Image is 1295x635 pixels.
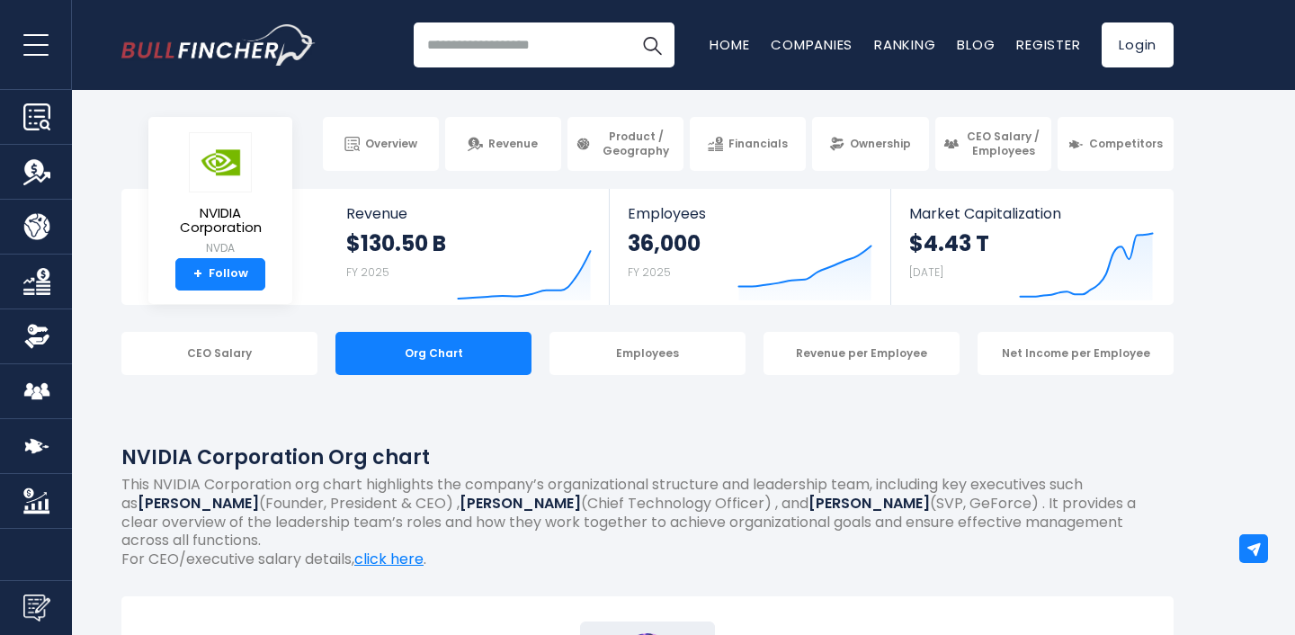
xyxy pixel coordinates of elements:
img: Ownership [23,323,50,350]
a: +Follow [175,258,265,291]
a: Revenue $130.50 B FY 2025 [328,189,610,305]
a: Ranking [874,35,935,54]
div: Revenue per Employee [764,332,960,375]
span: CEO Salary / Employees [964,130,1043,157]
a: Market Capitalization $4.43 T [DATE] [891,189,1172,305]
span: Employees [628,205,871,222]
small: FY 2025 [628,264,671,280]
span: Market Capitalization [909,205,1154,222]
a: Go to homepage [121,24,315,66]
span: NVIDIA Corporation [163,206,278,236]
b: [PERSON_NAME] [138,493,259,514]
span: Overview [365,137,417,151]
img: Bullfincher logo [121,24,316,66]
span: Financials [728,137,788,151]
div: Org Chart [335,332,531,375]
p: For CEO/executive salary details, . [121,550,1174,569]
a: Overview [323,117,439,171]
a: Financials [690,117,806,171]
span: Competitors [1089,137,1163,151]
a: Companies [771,35,853,54]
a: Employees 36,000 FY 2025 [610,189,889,305]
b: [PERSON_NAME] [460,493,581,514]
a: Competitors [1058,117,1174,171]
a: Revenue [445,117,561,171]
span: Ownership [850,137,911,151]
span: Product / Geography [596,130,675,157]
h1: NVIDIA Corporation Org chart [121,443,1174,472]
strong: $130.50 B [346,229,446,257]
strong: $4.43 T [909,229,989,257]
a: Product / Geography [567,117,683,171]
div: CEO Salary [121,332,317,375]
button: Search [630,22,674,67]
a: NVIDIA Corporation NVDA [162,131,279,258]
a: click here [354,549,424,569]
small: NVDA [163,240,278,256]
small: FY 2025 [346,264,389,280]
div: Net Income per Employee [978,332,1174,375]
small: [DATE] [909,264,943,280]
b: [PERSON_NAME] [808,493,930,514]
p: This NVIDIA Corporation org chart highlights the company’s organizational structure and leadershi... [121,476,1174,550]
a: Ownership [812,117,928,171]
a: Register [1016,35,1080,54]
strong: 36,000 [628,229,701,257]
strong: + [193,266,202,282]
a: CEO Salary / Employees [935,117,1051,171]
a: Login [1102,22,1174,67]
a: Blog [957,35,995,54]
div: Employees [549,332,746,375]
a: Home [710,35,749,54]
span: Revenue [346,205,592,222]
span: Revenue [488,137,538,151]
